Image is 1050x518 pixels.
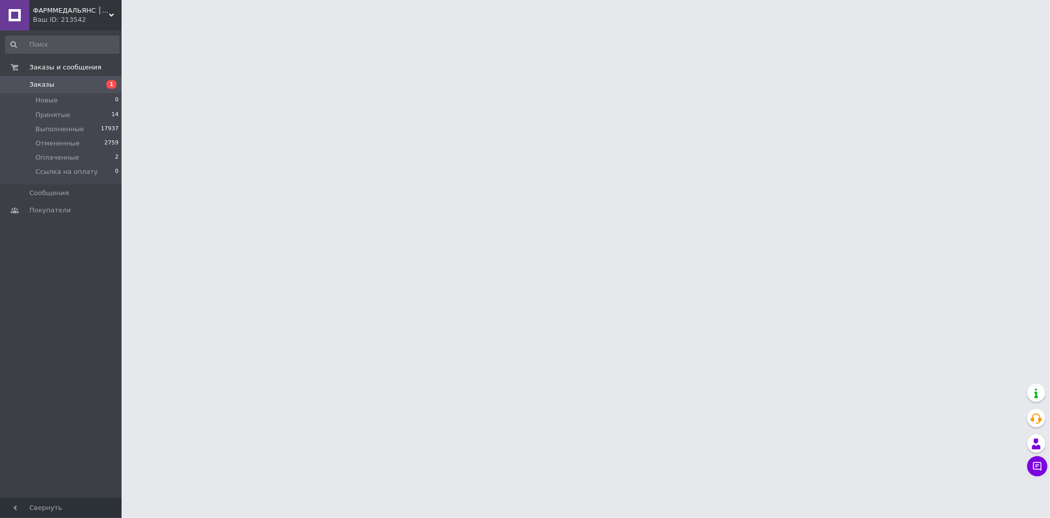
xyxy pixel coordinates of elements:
span: 17937 [101,125,119,134]
span: Оплаченные [35,153,79,162]
span: Покупатели [29,206,71,215]
span: 2759 [104,139,119,148]
span: Заказы и сообщения [29,63,101,72]
span: Новые [35,96,58,105]
span: 0 [115,96,119,105]
button: Чат с покупателем [1027,456,1047,476]
span: 0 [115,167,119,176]
span: Заказы [29,80,54,89]
span: Сообщения [29,189,69,198]
div: Ваш ID: 213542 [33,15,122,24]
span: Ссылка на оплату [35,167,98,176]
span: Принятые [35,110,70,120]
span: 2 [115,153,119,162]
span: Выполненные [35,125,84,134]
span: 1 [106,80,116,89]
input: Поиск [5,35,120,54]
span: ФАРММЕДАЛЬЯНС │ АПТЕЧКИ В УКРАИНЕ [33,6,109,15]
span: 14 [111,110,119,120]
span: Отмененные [35,139,80,148]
